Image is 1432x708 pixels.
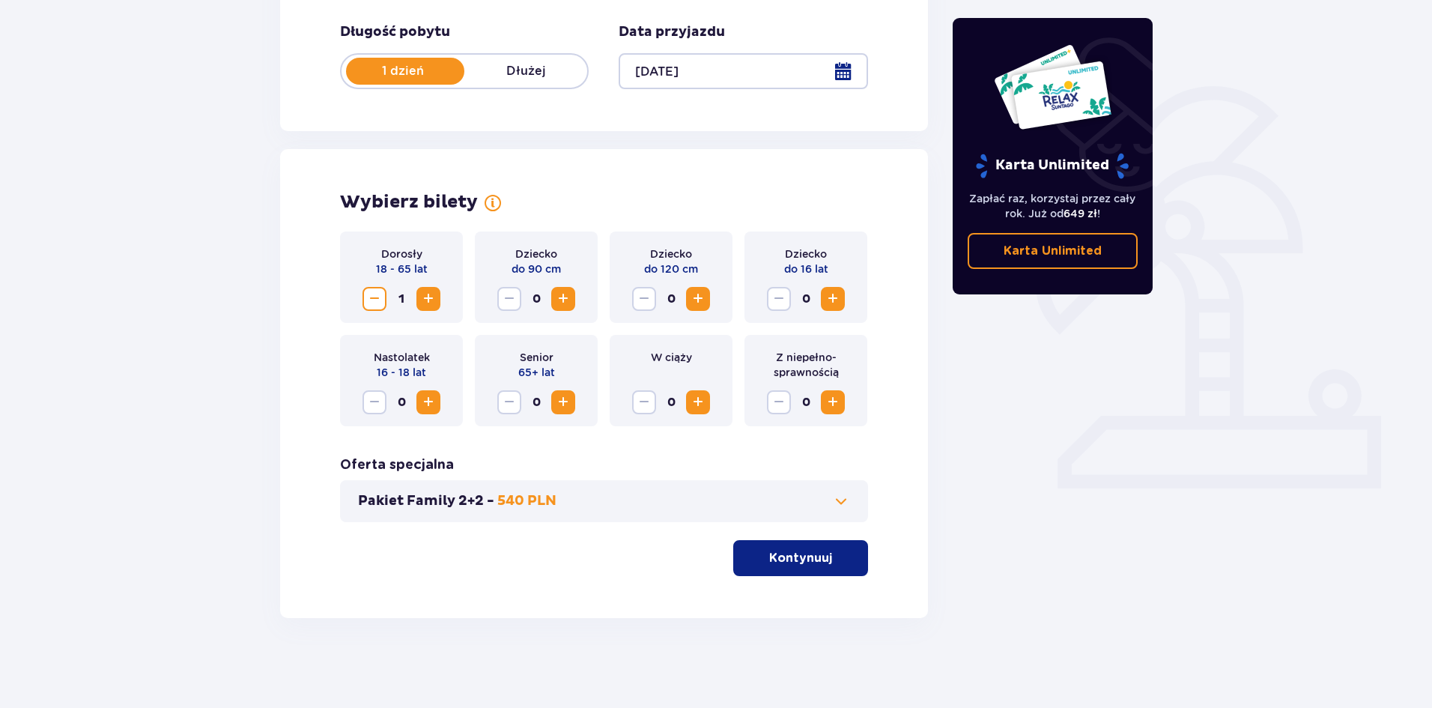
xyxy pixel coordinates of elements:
[497,390,521,414] button: Zmniejsz
[416,390,440,414] button: Zwiększ
[784,261,828,276] p: do 16 lat
[619,23,725,41] p: Data przyjazdu
[769,550,832,566] p: Kontynuuj
[381,246,422,261] p: Dorosły
[524,390,548,414] span: 0
[974,153,1130,179] p: Karta Unlimited
[551,287,575,311] button: Zwiększ
[358,492,494,510] p: Pakiet Family 2+2 -
[362,390,386,414] button: Zmniejsz
[767,390,791,414] button: Zmniejsz
[644,261,698,276] p: do 120 cm
[686,287,710,311] button: Zwiększ
[1004,243,1102,259] p: Karta Unlimited
[1064,208,1097,220] span: 649 zł
[968,191,1138,221] p: Zapłać raz, korzystaj przez cały rok. Już od !
[794,287,818,311] span: 0
[515,246,557,261] p: Dziecko
[358,492,850,510] button: Pakiet Family 2+2 -540 PLN
[512,261,561,276] p: do 90 cm
[968,233,1138,269] a: Karta Unlimited
[340,191,478,214] h2: Wybierz bilety
[520,350,553,365] p: Senior
[785,246,827,261] p: Dziecko
[497,287,521,311] button: Zmniejsz
[821,390,845,414] button: Zwiększ
[416,287,440,311] button: Zwiększ
[993,43,1112,130] img: Dwie karty całoroczne do Suntago z napisem 'UNLIMITED RELAX', na białym tle z tropikalnymi liśćmi...
[659,287,683,311] span: 0
[340,23,450,41] p: Długość pobytu
[362,287,386,311] button: Zmniejsz
[374,350,430,365] p: Nastolatek
[340,456,454,474] h3: Oferta specjalna
[497,492,556,510] p: 540 PLN
[659,390,683,414] span: 0
[551,390,575,414] button: Zwiększ
[342,63,464,79] p: 1 dzień
[794,390,818,414] span: 0
[650,246,692,261] p: Dziecko
[821,287,845,311] button: Zwiększ
[389,390,413,414] span: 0
[632,390,656,414] button: Zmniejsz
[518,365,555,380] p: 65+ lat
[524,287,548,311] span: 0
[756,350,855,380] p: Z niepełno­sprawnością
[733,540,868,576] button: Kontynuuj
[686,390,710,414] button: Zwiększ
[376,261,428,276] p: 18 - 65 lat
[651,350,692,365] p: W ciąży
[632,287,656,311] button: Zmniejsz
[389,287,413,311] span: 1
[767,287,791,311] button: Zmniejsz
[464,63,587,79] p: Dłużej
[377,365,426,380] p: 16 - 18 lat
